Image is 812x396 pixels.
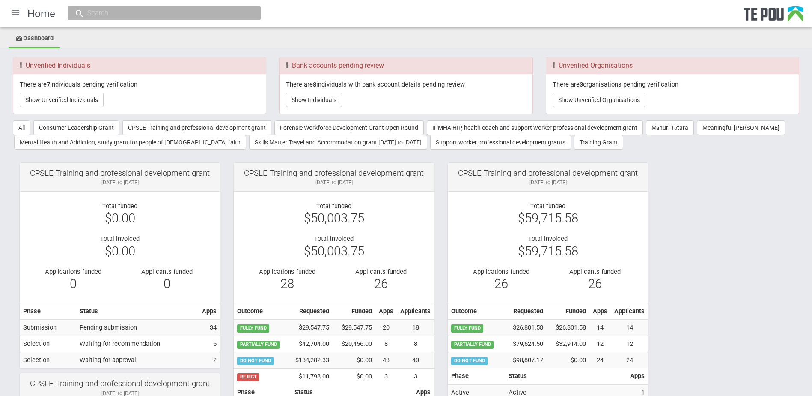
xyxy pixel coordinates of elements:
[20,352,76,368] td: Selection
[589,336,611,352] td: 12
[237,357,274,365] span: DO NOT FUND
[504,352,547,368] td: $98,807.17
[553,62,792,69] h3: Unverified Organisations
[234,303,288,319] th: Outcome
[646,120,694,135] button: Māhuri Tōtara
[333,303,375,319] th: Funded
[547,319,589,336] td: $26,801.58
[240,169,428,177] div: CPSLE Training and professional development grant
[126,280,207,288] div: 0
[397,336,434,352] td: 8
[249,135,427,150] button: Skills Matter Travel and Accommodation grant [DATE] to [DATE]
[237,373,259,381] span: REJECT
[288,303,333,319] th: Requested
[26,247,214,255] div: $0.00
[240,179,428,186] div: [DATE] to [DATE]
[554,268,635,276] div: Applicants funded
[286,93,342,107] button: Show Individuals
[14,135,246,150] button: Mental Health and Addiction, study grant for people of [DEMOGRAPHIC_DATA] faith
[611,303,648,319] th: Applicants
[333,369,375,384] td: $0.00
[375,303,397,319] th: Apps
[611,319,648,336] td: 14
[237,341,280,348] span: PARTIALLY FUND
[454,214,642,222] div: $59,715.58
[611,336,648,352] td: 12
[430,135,571,150] button: Support worker professional development grants
[237,324,269,332] span: FULLY FUND
[333,336,375,352] td: $20,456.00
[20,303,76,319] th: Phase
[454,179,642,186] div: [DATE] to [DATE]
[451,324,483,332] span: FULLY FUND
[76,303,199,319] th: Status
[288,319,333,336] td: $29,547.75
[554,280,635,288] div: 26
[504,303,547,319] th: Requested
[26,169,214,177] div: CPSLE Training and professional development grant
[20,81,259,88] p: There are individuals pending verification
[13,120,30,135] button: All
[199,352,220,368] td: 2
[397,319,434,336] td: 18
[26,179,214,186] div: [DATE] to [DATE]
[589,319,611,336] td: 14
[286,81,526,88] p: There are individuals with bank account details pending review
[20,336,76,352] td: Selection
[375,319,397,336] td: 20
[547,352,589,368] td: $0.00
[375,352,397,369] td: 43
[547,336,589,352] td: $32,914.00
[611,352,648,368] td: 24
[247,280,327,288] div: 28
[340,268,421,276] div: Applicants funded
[20,319,76,336] td: Submission
[76,336,199,352] td: Waiting for recommendation
[454,169,642,177] div: CPSLE Training and professional development grant
[504,336,547,352] td: $79,624.50
[286,62,526,69] h3: Bank accounts pending review
[697,120,785,135] button: Meaningful [PERSON_NAME]
[454,202,642,210] div: Total funded
[76,319,199,336] td: Pending submission
[199,319,220,336] td: 34
[33,120,119,135] button: Consumer Leadership Grant
[333,352,375,369] td: $0.00
[288,352,333,369] td: $134,282.33
[340,280,421,288] div: 26
[427,120,643,135] button: IPMHA HIP, health coach and support worker professional development grant
[20,93,104,107] button: Show Unverified Individuals
[504,319,547,336] td: $26,801.58
[333,319,375,336] td: $29,547.75
[589,352,611,368] td: 24
[26,214,214,222] div: $0.00
[274,120,424,135] button: Forensic Workforce Development Grant Open Round
[288,369,333,384] td: $11,798.00
[199,303,220,319] th: Apps
[454,247,642,255] div: $59,715.58
[451,341,494,348] span: PARTIALLY FUND
[26,202,214,210] div: Total funded
[288,336,333,352] td: $42,704.00
[199,336,220,352] td: 5
[20,62,259,69] h3: Unverified Individuals
[240,214,428,222] div: $50,003.75
[454,235,642,243] div: Total invoiced
[553,93,645,107] button: Show Unverified Organisations
[397,303,434,319] th: Applicants
[122,120,271,135] button: CPSLE Training and professional development grant
[240,247,428,255] div: $50,003.75
[33,280,113,288] div: 0
[33,268,113,276] div: Applications funded
[547,303,589,319] th: Funded
[589,303,611,319] th: Apps
[397,352,434,369] td: 40
[461,268,541,276] div: Applications funded
[26,235,214,243] div: Total invoiced
[505,368,627,384] th: Status
[313,81,316,88] b: 8
[461,280,541,288] div: 26
[580,81,583,88] b: 3
[247,268,327,276] div: Applications funded
[448,368,505,384] th: Phase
